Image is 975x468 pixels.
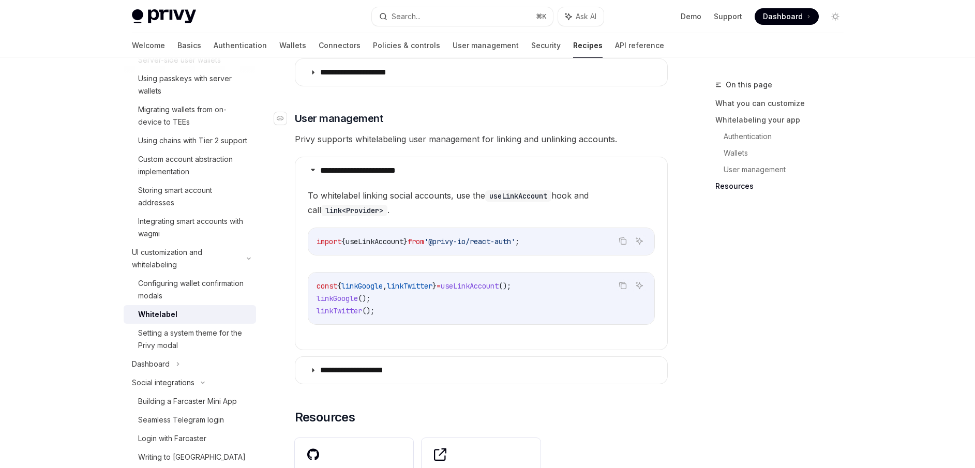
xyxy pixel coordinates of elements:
[515,237,519,246] span: ;
[308,188,655,217] span: To whitelabel linking social accounts, use the hook and call .
[317,306,362,315] span: linkTwitter
[715,178,852,194] a: Resources
[485,190,551,202] code: useLinkAccount
[132,358,170,370] div: Dashboard
[337,281,341,291] span: {
[319,33,361,58] a: Connectors
[132,9,196,24] img: light logo
[138,451,246,463] div: Writing to [GEOGRAPHIC_DATA]
[124,69,256,100] a: Using passkeys with server wallets
[763,11,803,22] span: Dashboard
[615,33,664,58] a: API reference
[358,294,370,303] span: ();
[437,281,441,291] span: =
[138,215,250,240] div: Integrating smart accounts with wagmi
[573,33,603,58] a: Recipes
[132,246,241,271] div: UI customization and whitelabeling
[124,274,256,305] a: Configuring wallet confirmation modals
[403,237,408,246] span: }
[124,429,256,448] a: Login with Farcaster
[453,33,519,58] a: User management
[138,153,250,178] div: Custom account abstraction implementation
[536,12,547,21] span: ⌘ K
[424,237,515,246] span: '@privy-io/react-auth'
[715,112,852,128] a: Whitelabeling your app
[124,131,256,150] a: Using chains with Tier 2 support
[138,72,250,97] div: Using passkeys with server wallets
[724,145,852,161] a: Wallets
[317,294,358,303] span: linkGoogle
[392,10,421,23] div: Search...
[616,234,629,248] button: Copy the contents from the code block
[633,234,646,248] button: Ask AI
[558,7,604,26] button: Ask AI
[726,79,772,91] span: On this page
[295,111,383,126] span: User management
[827,8,844,25] button: Toggle dark mode
[138,308,177,321] div: Whitelabel
[715,95,852,112] a: What you can customize
[138,103,250,128] div: Migrating wallets from on-device to TEEs
[214,33,267,58] a: Authentication
[681,11,701,22] a: Demo
[124,324,256,355] a: Setting a system theme for the Privy modal
[714,11,742,22] a: Support
[138,395,237,407] div: Building a Farcaster Mini App
[138,432,206,445] div: Login with Farcaster
[138,134,247,147] div: Using chains with Tier 2 support
[373,33,440,58] a: Policies & controls
[432,281,437,291] span: }
[124,181,256,212] a: Storing smart account addresses
[279,33,306,58] a: Wallets
[372,7,553,26] button: Search...⌘K
[341,281,383,291] span: linkGoogle
[576,11,596,22] span: Ask AI
[633,279,646,292] button: Ask AI
[346,237,403,246] span: useLinkAccount
[138,277,250,302] div: Configuring wallet confirmation modals
[317,281,337,291] span: const
[124,392,256,411] a: Building a Farcaster Mini App
[499,281,511,291] span: ();
[124,448,256,466] a: Writing to [GEOGRAPHIC_DATA]
[317,237,341,246] span: import
[383,281,387,291] span: ,
[124,411,256,429] a: Seamless Telegram login
[724,128,852,145] a: Authentication
[408,237,424,246] span: from
[321,205,387,216] code: link<Provider>
[724,161,852,178] a: User management
[124,100,256,131] a: Migrating wallets from on-device to TEEs
[274,111,295,126] a: Navigate to header
[132,376,194,389] div: Social integrations
[362,306,374,315] span: ();
[295,132,668,146] span: Privy supports whitelabeling user management for linking and unlinking accounts.
[295,409,355,426] span: Resources
[138,327,250,352] div: Setting a system theme for the Privy modal
[531,33,561,58] a: Security
[138,414,224,426] div: Seamless Telegram login
[755,8,819,25] a: Dashboard
[616,279,629,292] button: Copy the contents from the code block
[132,33,165,58] a: Welcome
[124,212,256,243] a: Integrating smart accounts with wagmi
[124,150,256,181] a: Custom account abstraction implementation
[441,281,499,291] span: useLinkAccount
[295,157,668,350] details: **** **** **** **** ****To whitelabel linking social accounts, use theuseLinkAccounthook and call...
[341,237,346,246] span: {
[138,184,250,209] div: Storing smart account addresses
[124,305,256,324] a: Whitelabel
[387,281,432,291] span: linkTwitter
[177,33,201,58] a: Basics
